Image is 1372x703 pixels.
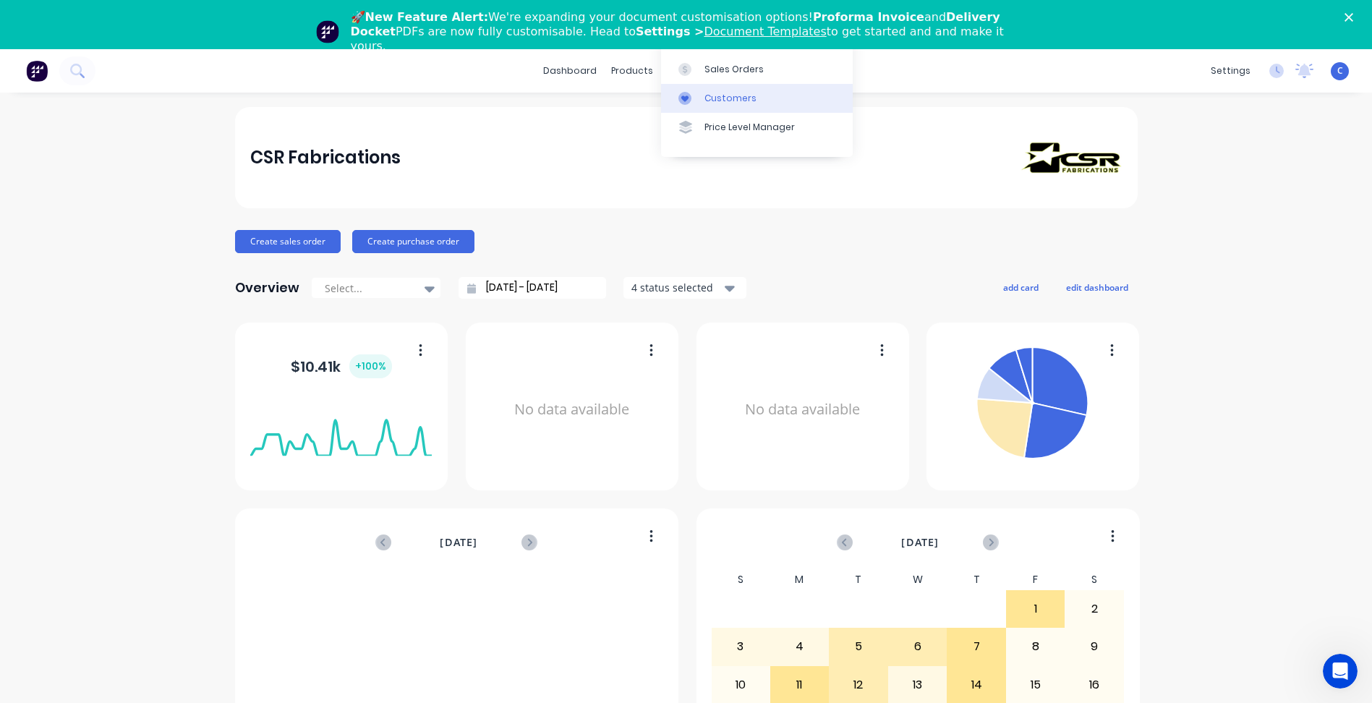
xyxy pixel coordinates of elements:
[349,354,392,378] div: + 100 %
[623,277,746,299] button: 4 status selected
[661,84,853,113] a: Customers
[631,280,723,295] div: 4 status selected
[661,113,853,142] a: Price Level Manager
[365,10,489,24] b: New Feature Alert:
[994,278,1048,297] button: add card
[889,667,947,703] div: 13
[1007,629,1065,665] div: 8
[830,629,887,665] div: 5
[947,667,1005,703] div: 14
[1057,278,1138,297] button: edit dashboard
[1007,591,1065,627] div: 1
[712,341,893,478] div: No data available
[1337,64,1343,77] span: C
[440,534,477,550] span: [DATE]
[889,629,947,665] div: 6
[771,667,829,703] div: 11
[901,534,939,550] span: [DATE]
[704,63,764,76] div: Sales Orders
[711,569,770,590] div: S
[712,667,770,703] div: 10
[604,60,660,82] div: products
[1021,142,1122,173] img: CSR Fabrications
[235,273,299,302] div: Overview
[770,569,830,590] div: M
[704,121,795,134] div: Price Level Manager
[704,92,757,105] div: Customers
[250,143,401,172] div: CSR Fabrications
[1065,629,1123,665] div: 9
[661,54,853,83] a: Sales Orders
[712,629,770,665] div: 3
[1203,60,1258,82] div: settings
[813,10,924,24] b: Proforma Invoice
[829,569,888,590] div: T
[888,569,947,590] div: W
[1065,667,1123,703] div: 16
[1065,569,1124,590] div: S
[291,354,392,378] div: $ 10.41k
[481,341,662,478] div: No data available
[660,60,700,82] div: sales
[316,20,339,43] img: Profile image for Team
[1006,569,1065,590] div: F
[771,629,829,665] div: 4
[536,60,604,82] a: dashboard
[1007,667,1065,703] div: 15
[1065,591,1123,627] div: 2
[636,25,827,38] b: Settings >
[1345,13,1359,22] div: Close
[830,667,887,703] div: 12
[947,629,1005,665] div: 7
[947,569,1006,590] div: T
[351,10,1000,38] b: Delivery Docket
[235,230,341,253] button: Create sales order
[1323,654,1358,689] iframe: Intercom live chat
[352,230,474,253] button: Create purchase order
[704,25,826,38] a: Document Templates
[351,10,1034,54] div: 🚀 We're expanding your document customisation options! and PDFs are now fully customisable. Head ...
[26,60,48,82] img: Factory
